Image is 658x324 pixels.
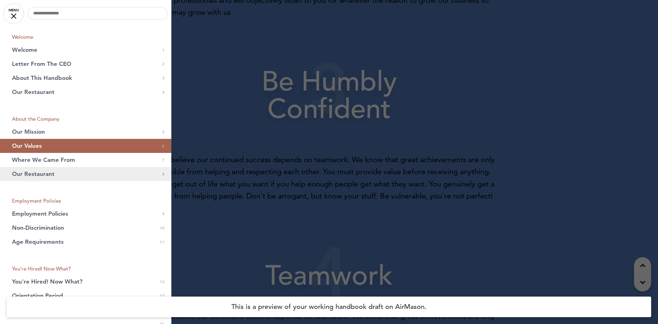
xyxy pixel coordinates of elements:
span: Our Restaurant [12,171,54,177]
span: 9 [162,211,164,217]
span: Age Requirements [12,239,64,245]
span: Our Restaurant [12,89,54,95]
h4: This is a preview of your working handbook draft on AirMason. [7,297,651,317]
span: Our Mission [12,129,45,135]
span: Orientation Period [12,293,63,299]
span: Welcome [12,47,37,53]
span: Letter From The CEO [12,61,71,67]
span: 12 [160,279,164,285]
span: Our Values [12,143,42,149]
span: 5 [162,129,164,135]
span: About This Handbook [12,75,72,81]
span: You're Hired! Now What? [12,279,83,285]
span: 1 [162,47,164,53]
span: Where We Came From [12,157,75,163]
span: 11 [160,239,164,245]
span: 6 [162,143,164,149]
span: Non-Discrimination [12,225,64,231]
span: Employment Policies [12,211,68,217]
span: 4 [162,89,164,95]
span: 10 [160,225,164,231]
span: 13 [160,293,164,299]
span: 7 [162,157,164,163]
span: 2 [162,61,164,67]
span: 3 [162,75,164,81]
span: 8 [162,171,164,177]
a: MENU [3,3,24,24]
